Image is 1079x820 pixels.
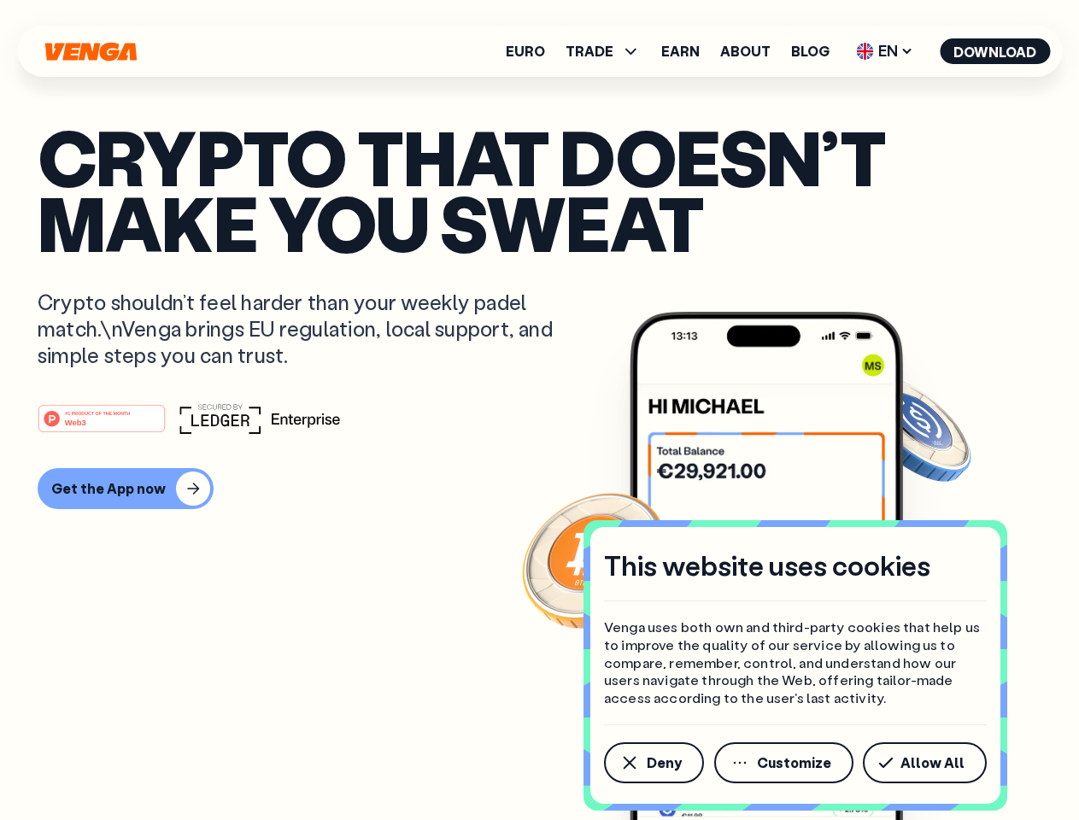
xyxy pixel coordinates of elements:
tspan: Web3 [65,417,86,426]
img: USDC coin [852,367,975,490]
button: Download [940,38,1050,64]
img: Bitcoin [519,483,672,636]
button: Get the App now [38,468,214,509]
tspan: #1 PRODUCT OF THE MONTH [65,410,130,415]
a: About [720,44,771,58]
div: Get the App now [51,480,166,497]
h4: This website uses cookies [604,548,930,583]
p: Venga uses both own and third-party cookies that help us to improve the quality of our service by... [604,618,987,707]
svg: Home [43,42,138,61]
button: Customize [714,742,853,783]
img: flag-uk [856,43,873,60]
span: Customize [757,756,831,770]
button: Allow All [863,742,987,783]
span: TRADE [566,41,641,61]
p: Crypto that doesn’t make you sweat [38,124,1041,255]
a: Euro [506,44,545,58]
a: Get the App now [38,468,1041,509]
span: EN [850,38,919,65]
span: Deny [647,756,682,770]
a: Earn [661,44,700,58]
span: Allow All [900,756,965,770]
span: TRADE [566,44,613,58]
button: Deny [604,742,704,783]
a: #1 PRODUCT OF THE MONTHWeb3 [38,414,166,436]
p: Crypto shouldn’t feel harder than your weekly padel match.\nVenga brings EU regulation, local sup... [38,289,578,369]
a: Blog [791,44,830,58]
